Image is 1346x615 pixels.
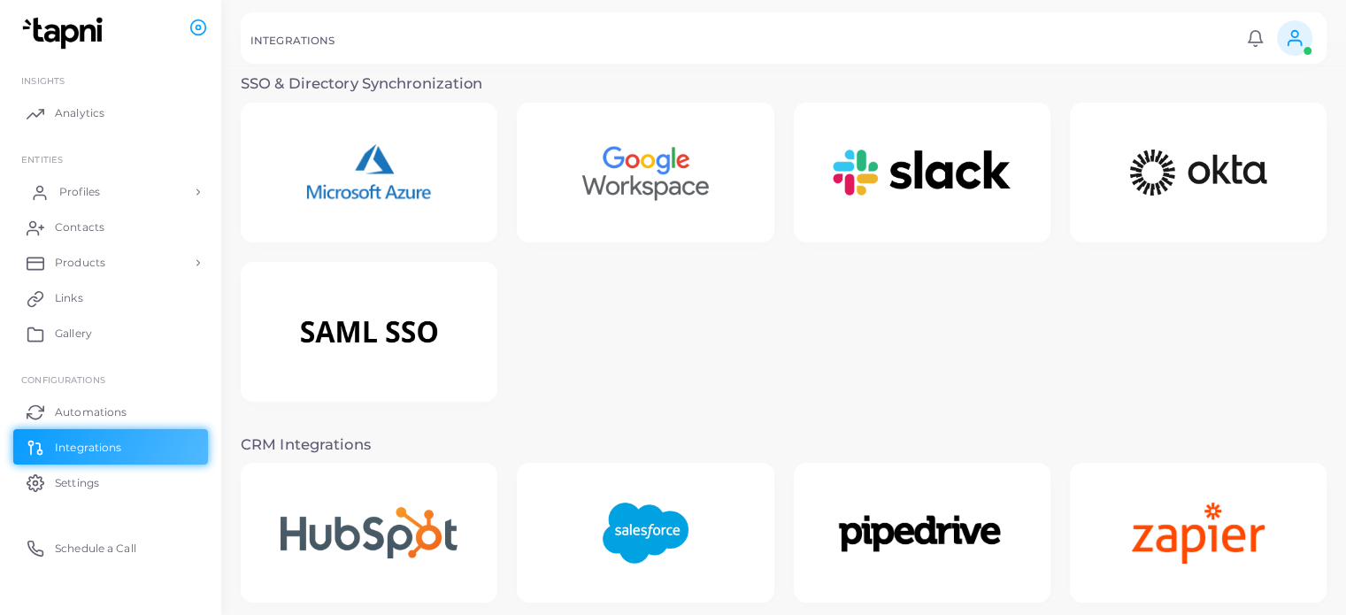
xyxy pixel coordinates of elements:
[13,429,208,465] a: Integrations
[555,118,736,228] img: Google Workspace
[13,316,208,351] a: Gallery
[55,475,99,491] span: Settings
[55,326,92,342] span: Gallery
[59,184,100,200] span: Profiles
[21,374,105,385] span: Configurations
[808,125,1035,220] img: Slack
[55,541,136,557] span: Schedule a Call
[55,219,104,235] span: Contacts
[55,404,127,420] span: Automations
[13,174,208,210] a: Profiles
[1107,478,1289,588] img: Zapier
[21,154,63,165] span: ENTITIES
[55,105,104,121] span: Analytics
[13,245,208,281] a: Products
[256,482,483,584] img: Hubspot
[13,530,208,565] a: Schedule a Call
[241,75,1327,93] h3: SSO & Directory Synchronization
[55,440,121,456] span: Integrations
[281,118,458,228] img: Microsoft Azure
[808,484,1035,581] img: Pipedrive
[13,465,208,500] a: Settings
[250,35,335,47] h5: INTEGRATIONS
[13,210,208,245] a: Contacts
[13,96,208,131] a: Analytics
[55,290,83,306] span: Links
[21,75,65,86] span: INSIGHTS
[16,17,114,50] img: logo
[13,394,208,429] a: Automations
[256,284,483,380] img: SAML
[55,255,105,271] span: Products
[241,436,1327,454] h3: CRM Integrations
[577,478,713,588] img: Salesforce
[1084,125,1311,220] img: Okta
[13,281,208,316] a: Links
